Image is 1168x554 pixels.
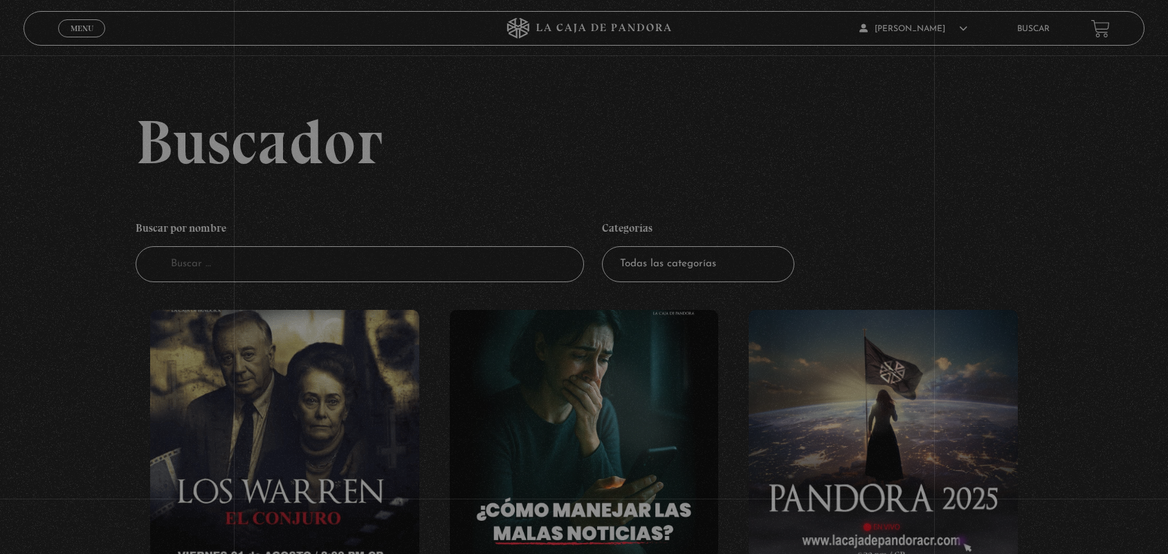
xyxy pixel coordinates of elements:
[1091,19,1110,38] a: View your shopping cart
[136,111,1144,173] h2: Buscador
[602,214,794,246] h4: Categorías
[66,36,98,46] span: Cerrar
[136,214,584,246] h4: Buscar por nombre
[859,25,967,33] span: [PERSON_NAME]
[1017,25,1050,33] a: Buscar
[71,24,93,33] span: Menu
